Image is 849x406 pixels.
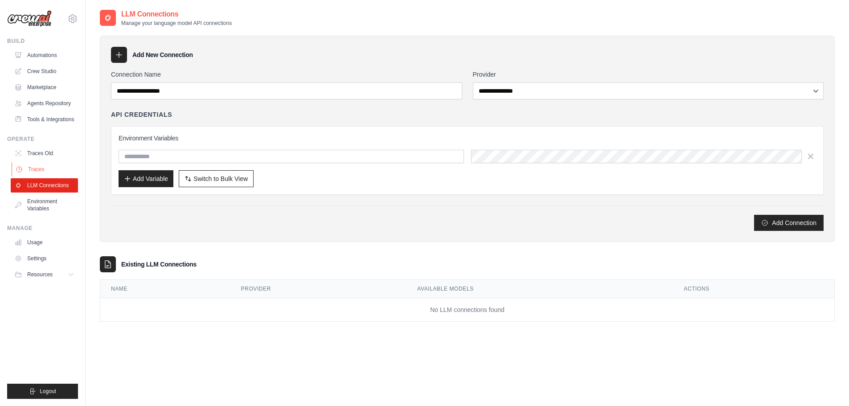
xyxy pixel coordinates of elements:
button: Add Variable [119,170,173,187]
button: Resources [11,267,78,282]
label: Connection Name [111,70,462,79]
button: Add Connection [754,215,824,231]
h3: Environment Variables [119,134,816,143]
a: Agents Repository [11,96,78,111]
a: Traces [12,162,79,176]
span: Logout [40,388,56,395]
a: Automations [11,48,78,62]
span: Resources [27,271,53,278]
div: Operate [7,135,78,143]
a: Tools & Integrations [11,112,78,127]
h3: Existing LLM Connections [121,260,197,269]
a: Marketplace [11,80,78,94]
button: Logout [7,384,78,399]
a: Environment Variables [11,194,78,216]
button: Switch to Bulk View [179,170,254,187]
th: Actions [673,280,834,298]
p: Manage your language model API connections [121,20,232,27]
a: Settings [11,251,78,266]
div: Build [7,37,78,45]
a: Crew Studio [11,64,78,78]
a: LLM Connections [11,178,78,193]
th: Available Models [406,280,673,298]
div: Manage [7,225,78,232]
td: No LLM connections found [100,298,834,322]
a: Usage [11,235,78,250]
th: Provider [230,280,407,298]
h2: LLM Connections [121,9,232,20]
th: Name [100,280,230,298]
a: Traces Old [11,146,78,160]
h3: Add New Connection [132,50,193,59]
span: Switch to Bulk View [193,174,248,183]
img: Logo [7,10,52,27]
h4: API Credentials [111,110,172,119]
label: Provider [473,70,824,79]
